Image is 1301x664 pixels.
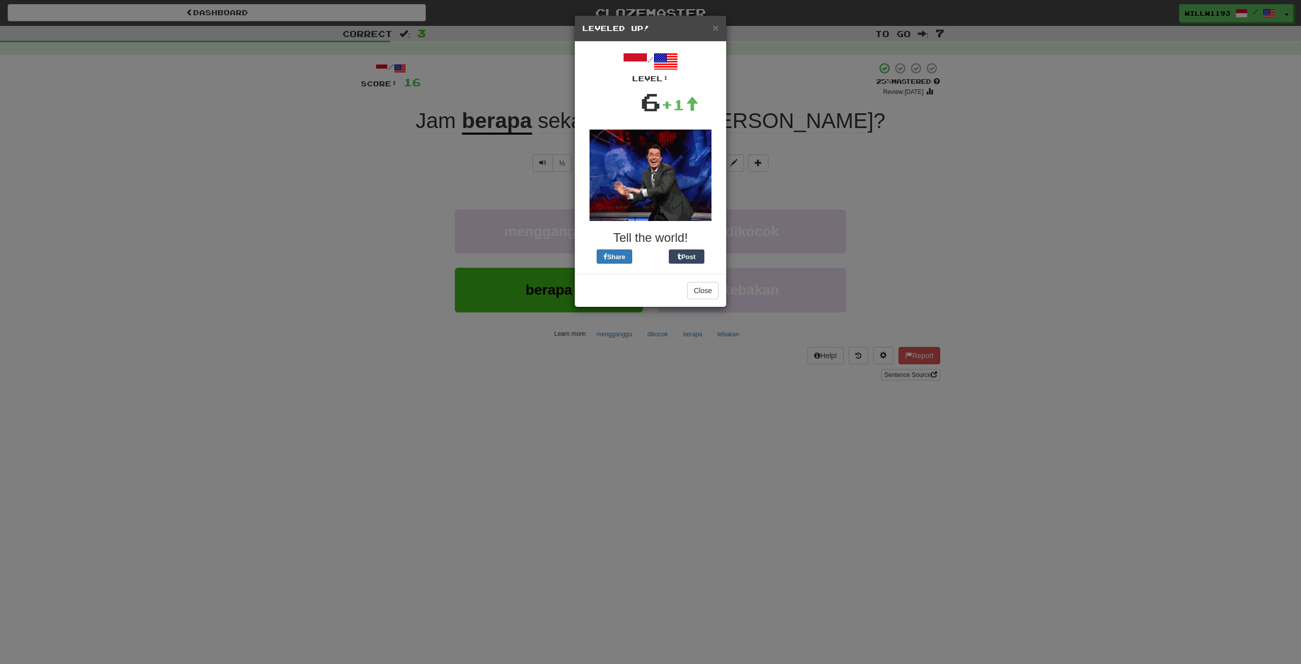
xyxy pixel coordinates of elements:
[582,23,719,34] h5: Leveled Up!
[597,249,632,264] button: Share
[590,130,711,221] img: colbert-d8d93119554e3a11f2fb50df59d9335a45bab299cf88b0a944f8a324a1865a88.gif
[713,22,719,33] button: Close
[582,74,719,84] div: Level:
[669,249,704,264] button: Post
[582,231,719,244] h3: Tell the world!
[661,94,699,115] div: +1
[582,49,719,84] div: /
[713,22,719,34] span: ×
[632,249,669,264] iframe: X Post Button
[640,84,661,119] div: 6
[687,282,719,299] button: Close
